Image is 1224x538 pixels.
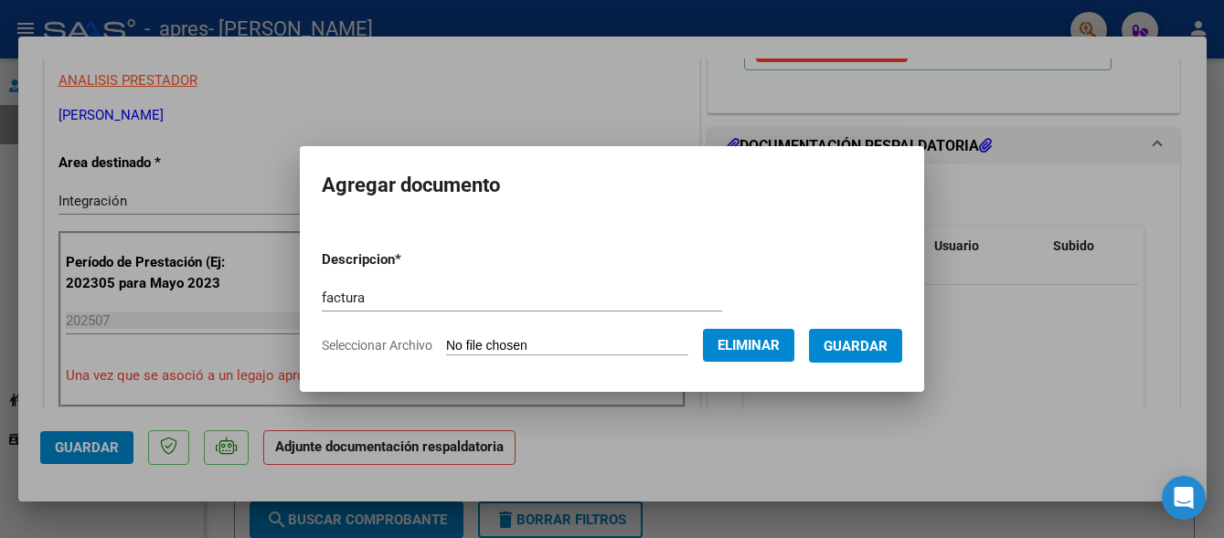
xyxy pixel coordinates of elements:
[322,168,902,203] h2: Agregar documento
[809,329,902,363] button: Guardar
[824,338,888,354] span: Guardar
[322,249,496,270] p: Descripcion
[718,337,780,353] span: Eliminar
[1162,476,1206,520] div: Open Intercom Messenger
[703,329,794,362] button: Eliminar
[322,338,432,353] span: Seleccionar Archivo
